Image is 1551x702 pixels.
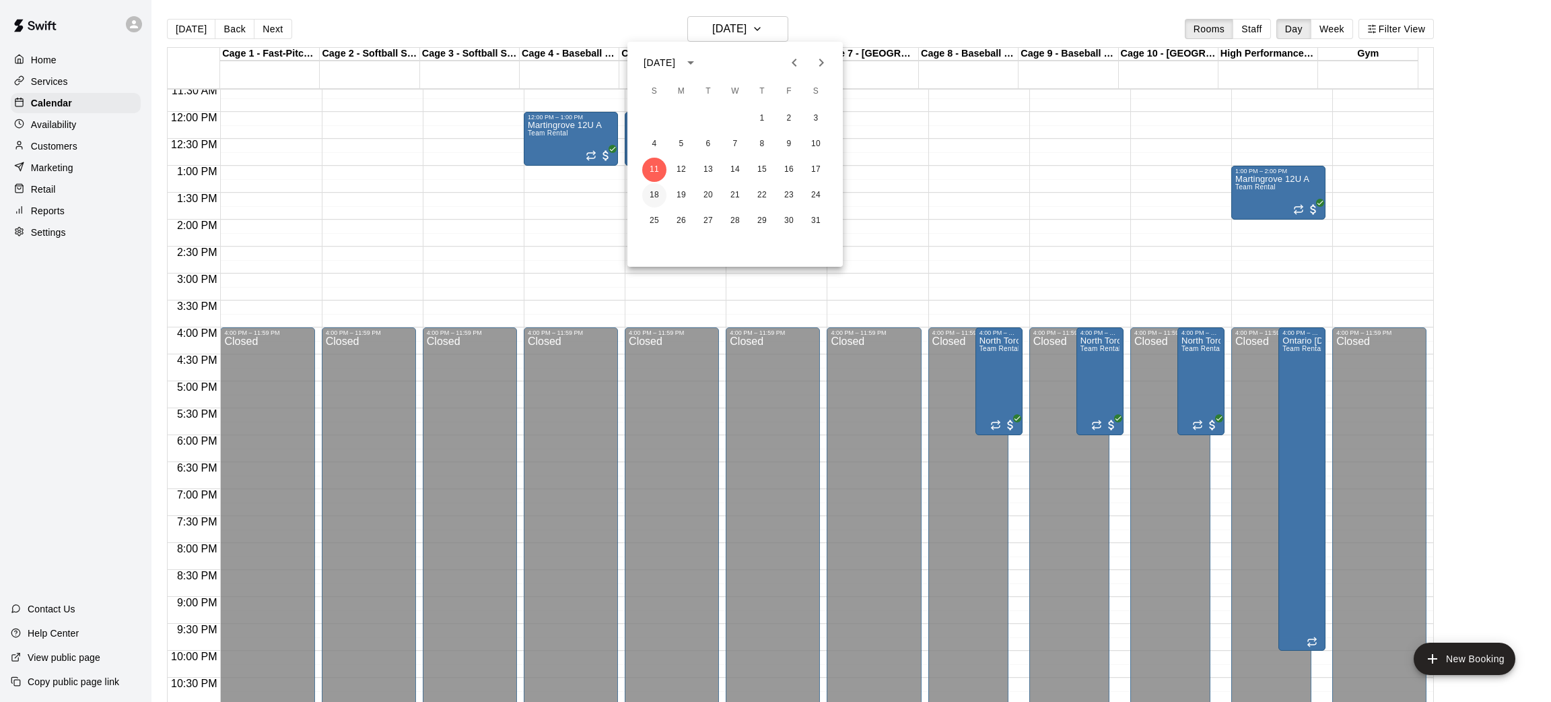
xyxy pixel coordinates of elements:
span: Friday [777,78,801,105]
button: 1 [750,106,774,131]
button: 10 [804,132,828,156]
button: 19 [669,183,693,208]
span: Thursday [750,78,774,105]
button: 23 [777,183,801,208]
button: 4 [642,132,666,156]
button: Next month [808,49,835,76]
button: 15 [750,158,774,182]
button: 12 [669,158,693,182]
button: 28 [723,209,747,233]
span: Monday [669,78,693,105]
button: 9 [777,132,801,156]
button: 22 [750,183,774,208]
button: 14 [723,158,747,182]
button: 21 [723,183,747,208]
button: 24 [804,183,828,208]
button: calendar view is open, switch to year view [679,51,702,74]
button: 3 [804,106,828,131]
div: [DATE] [644,56,675,70]
span: Saturday [804,78,828,105]
button: Previous month [781,49,808,76]
button: 17 [804,158,828,182]
button: 13 [696,158,720,182]
button: 8 [750,132,774,156]
span: Tuesday [696,78,720,105]
button: 18 [642,183,666,208]
button: 29 [750,209,774,233]
span: Sunday [642,78,666,105]
button: 27 [696,209,720,233]
button: 11 [642,158,666,182]
button: 30 [777,209,801,233]
button: 25 [642,209,666,233]
span: Wednesday [723,78,747,105]
button: 31 [804,209,828,233]
button: 5 [669,132,693,156]
button: 20 [696,183,720,208]
button: 7 [723,132,747,156]
button: 26 [669,209,693,233]
button: 6 [696,132,720,156]
button: 2 [777,106,801,131]
button: 16 [777,158,801,182]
